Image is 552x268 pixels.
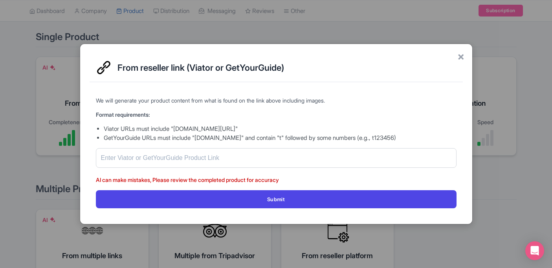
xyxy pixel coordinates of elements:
span: × [457,48,464,64]
button: Submit [96,190,457,208]
li: GetYourGuide URLs must include "[DOMAIN_NAME]" and contain "t" followed by some numbers (e.g., t1... [104,134,457,143]
strong: Format requirements: [96,111,150,118]
p: We will generate your product content from what is found on the link above including images. [96,96,457,105]
input: Enter Viator or GetYourGuide Product Link [96,148,457,168]
div: Open Intercom Messenger [525,241,544,260]
h2: From reseller link (Viator or GetYourGuide) [117,63,457,72]
li: Viator URLs must include "[DOMAIN_NAME][URL]" [104,125,457,134]
p: AI can make mistakes, Please review the completed product for accuracy [96,176,457,184]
